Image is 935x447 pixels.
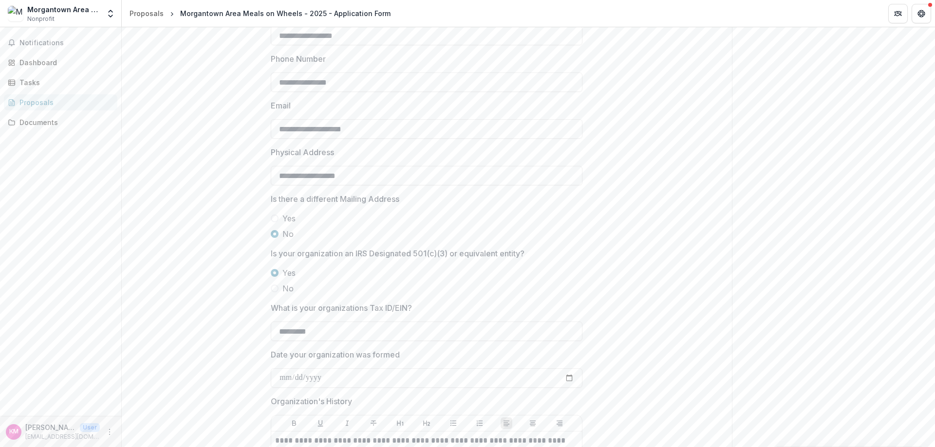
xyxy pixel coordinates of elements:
[180,8,391,18] div: Morgantown Area Meals on Wheels - 2025 - Application Form
[282,267,296,279] span: Yes
[126,6,168,20] a: Proposals
[19,39,113,47] span: Notifications
[527,417,539,429] button: Align Center
[368,417,379,429] button: Strike
[282,283,294,294] span: No
[394,417,406,429] button: Heading 1
[271,193,399,205] p: Is there a different Mailing Address
[80,423,100,432] p: User
[4,74,117,90] a: Tasks
[271,302,412,314] p: What is your organizations Tax ID/EIN?
[501,417,512,429] button: Align Left
[448,417,459,429] button: Bullet List
[126,6,394,20] nav: breadcrumb
[271,395,352,407] p: Organization's History
[282,213,296,224] span: Yes
[27,15,55,23] span: Nonprofit
[421,417,432,429] button: Heading 2
[25,422,76,432] p: [PERSON_NAME]
[288,417,300,429] button: Bold
[25,432,100,441] p: [EMAIL_ADDRESS][DOMAIN_NAME]
[19,57,110,68] div: Dashboard
[474,417,486,429] button: Ordered List
[888,4,908,23] button: Partners
[27,4,100,15] div: Morgantown Area Meals on Wheels
[19,117,110,127] div: Documents
[104,4,117,23] button: Open entity switcher
[9,429,19,435] div: Kathy Molnar
[315,417,326,429] button: Underline
[282,228,294,240] span: No
[912,4,931,23] button: Get Help
[554,417,565,429] button: Align Right
[8,6,23,21] img: Morgantown Area Meals on Wheels
[271,53,326,65] p: Phone Number
[271,146,334,158] p: Physical Address
[104,426,115,438] button: More
[130,8,164,18] div: Proposals
[4,114,117,130] a: Documents
[271,248,524,259] p: Is your organization an IRS Designated 501(c)(3) or equivalent entity?
[341,417,353,429] button: Italicize
[271,100,291,111] p: Email
[19,77,110,88] div: Tasks
[4,94,117,110] a: Proposals
[4,54,117,71] a: Dashboard
[19,97,110,107] div: Proposals
[271,349,400,360] p: Date your organization was formed
[4,35,117,51] button: Notifications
